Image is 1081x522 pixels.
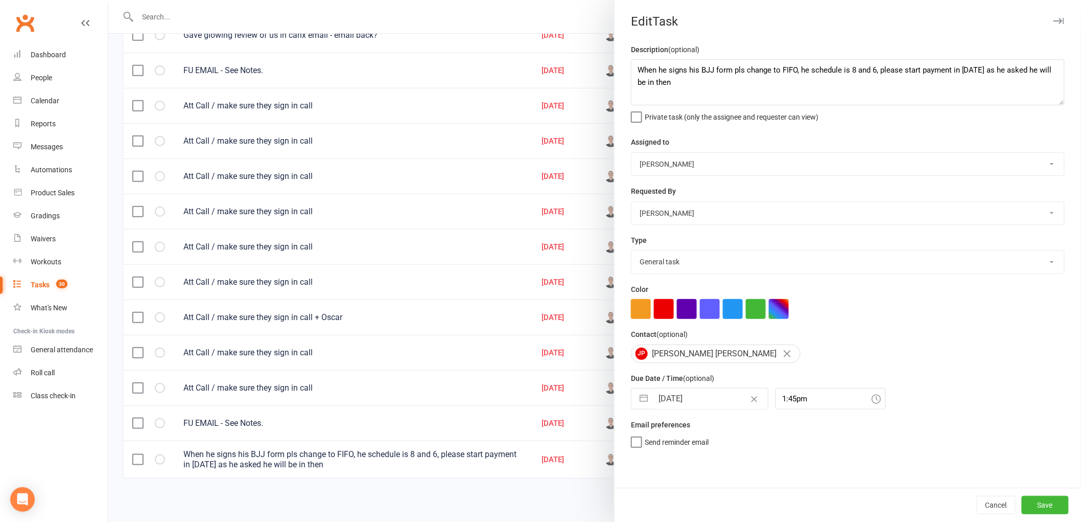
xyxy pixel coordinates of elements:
[636,348,648,360] span: JP
[12,10,38,36] a: Clubworx
[13,112,108,135] a: Reports
[631,419,690,430] label: Email preferences
[615,14,1081,29] div: Edit Task
[631,59,1065,105] textarea: When he signs his BJJ form pls change to FIFO, he schedule is 8 and 6, please start payment in [D...
[631,345,801,363] div: [PERSON_NAME] [PERSON_NAME]
[631,373,714,384] label: Due Date / Time
[631,44,699,55] label: Description
[31,304,67,312] div: What's New
[31,120,56,128] div: Reports
[31,235,56,243] div: Waivers
[31,281,50,289] div: Tasks
[31,369,55,377] div: Roll call
[13,297,108,320] a: What's New
[31,212,60,220] div: Gradings
[31,189,75,197] div: Product Sales
[745,389,763,408] button: Clear Date
[631,137,669,148] label: Assigned to
[645,435,709,446] span: Send reminder email
[13,384,108,407] a: Class kiosk mode
[631,284,648,295] label: Color
[13,89,108,112] a: Calendar
[13,135,108,158] a: Messages
[31,97,59,105] div: Calendar
[683,374,714,382] small: (optional)
[13,274,108,297] a: Tasks 30
[31,143,63,151] div: Messages
[31,258,61,266] div: Workouts
[13,361,108,384] a: Roll call
[645,109,818,121] span: Private task (only the assignee and requester can view)
[31,166,72,174] div: Automations
[631,329,688,340] label: Contact
[977,496,1016,514] button: Cancel
[13,43,108,66] a: Dashboard
[631,235,647,246] label: Type
[13,66,108,89] a: People
[56,280,67,288] span: 30
[31,346,93,354] div: General attendance
[13,205,108,228] a: Gradings
[31,392,76,400] div: Class check-in
[631,186,676,197] label: Requested By
[13,338,108,361] a: General attendance kiosk mode
[656,330,688,338] small: (optional)
[1022,496,1069,514] button: Save
[13,158,108,181] a: Automations
[13,228,108,251] a: Waivers
[13,251,108,274] a: Workouts
[13,181,108,205] a: Product Sales
[31,51,66,59] div: Dashboard
[668,46,699,54] small: (optional)
[31,74,52,82] div: People
[10,487,35,512] div: Open Intercom Messenger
